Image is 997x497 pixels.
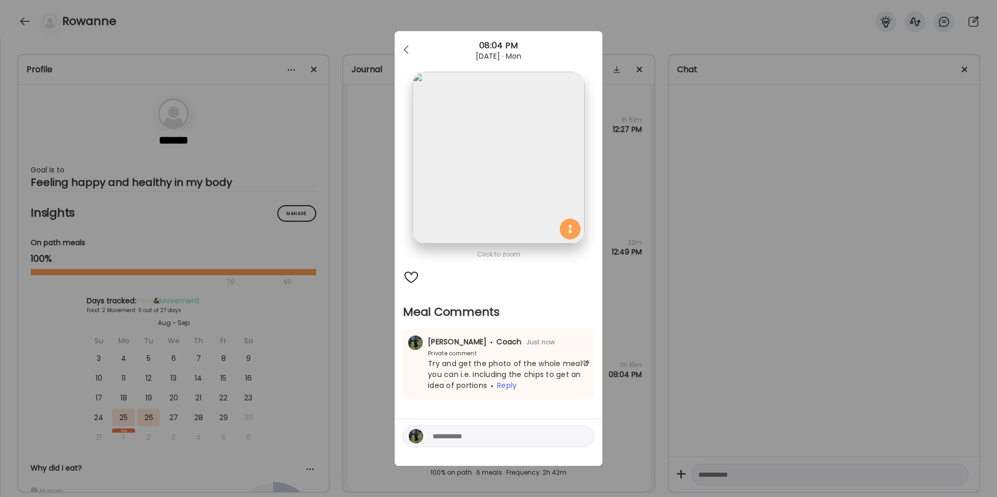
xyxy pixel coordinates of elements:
img: avatars%2FAcOY17R2Z8UAx8UQIoFDsdTHZZ83 [409,429,423,444]
div: Private comment [407,350,477,357]
img: avatars%2FAcOY17R2Z8UAx8UQIoFDsdTHZZ83 [408,335,423,350]
span: [PERSON_NAME] Coach [428,337,522,347]
div: [DATE] · Mon [395,52,602,60]
span: Just now [522,338,556,346]
h2: Meal Comments [403,304,594,320]
span: Reply [497,380,517,391]
div: 08:04 PM [395,39,602,52]
img: images%2FXNLRd8P68leDZe4UQ6kHQhXvlWp2%2FHRnwna1ujumLAMTayfFM%2FQgBWifiHDEF5B3XMABto_1080 [412,72,584,244]
div: Click to zoom [403,248,594,261]
span: Try and get the photo of the whole meal if you can i.e. including the chips to get an idea of por... [428,358,589,391]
